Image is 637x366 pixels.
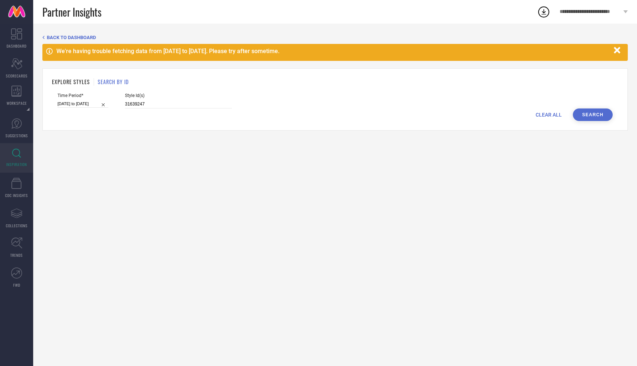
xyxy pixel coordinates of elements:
[6,162,27,167] span: INSPIRATION
[10,252,23,258] span: TRENDS
[42,35,628,40] div: Back TO Dashboard
[56,48,610,55] div: We're having trouble fetching data from [DATE] to [DATE]. Please try after sometime.
[125,93,232,98] span: Style Id(s)
[7,100,27,106] span: WORKSPACE
[6,133,28,138] span: SUGGESTIONS
[573,108,613,121] button: Search
[6,223,28,228] span: COLLECTIONS
[125,100,232,108] input: Enter comma separated style ids e.g. 12345, 67890
[13,282,20,288] span: FWD
[47,35,96,40] span: BACK TO DASHBOARD
[58,100,108,108] input: Select time period
[537,5,550,18] div: Open download list
[7,43,27,49] span: DASHBOARD
[98,78,129,86] h1: SEARCH BY ID
[6,73,28,79] span: SCORECARDS
[5,193,28,198] span: CDC INSIGHTS
[58,93,108,98] span: Time Period*
[52,78,90,86] h1: EXPLORE STYLES
[42,4,101,20] span: Partner Insights
[536,112,562,118] span: CLEAR ALL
